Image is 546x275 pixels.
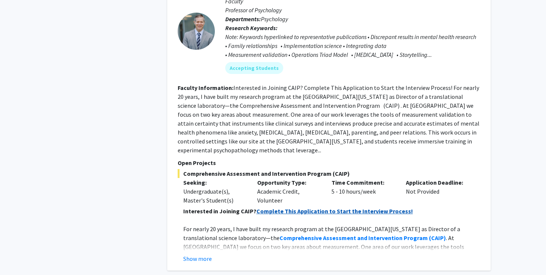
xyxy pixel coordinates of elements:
[183,178,246,187] p: Seeking:
[225,32,480,59] div: Note: Keywords hyperlinked to representative publications • Discrepant results in mental health r...
[178,84,479,154] fg-read-more: Interested in Joining CAIP? Complete This Application to Start the Interview Process! For nearly ...
[225,6,480,14] p: Professor of Psychology
[400,178,475,205] div: Not Provided
[178,169,480,178] span: Comprehensive Assessment and Intervention Program (CAIP)
[225,15,261,23] b: Departments:
[6,242,32,269] iframe: Chat
[183,207,256,215] strong: Interested in Joining CAIP?
[429,234,446,242] strong: (CAIP)
[280,234,446,242] a: Comprehensive Assessment and Intervention Program (CAIP)
[252,178,326,205] div: Academic Credit, Volunteer
[225,24,278,32] b: Research Keywords:
[183,187,246,205] div: Undergraduate(s), Master's Student(s)
[178,84,233,91] b: Faculty Information:
[178,158,480,167] p: Open Projects
[257,178,320,187] p: Opportunity Type:
[256,207,413,215] a: Complete This Application to Start the Interview Process!
[280,234,428,242] strong: Comprehensive Assessment and Intervention Program
[261,15,288,23] span: Psychology
[225,62,283,74] mat-chip: Accepting Students
[326,178,400,205] div: 5 - 10 hours/week
[183,254,212,263] button: Show more
[406,178,469,187] p: Application Deadline:
[332,178,395,187] p: Time Commitment:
